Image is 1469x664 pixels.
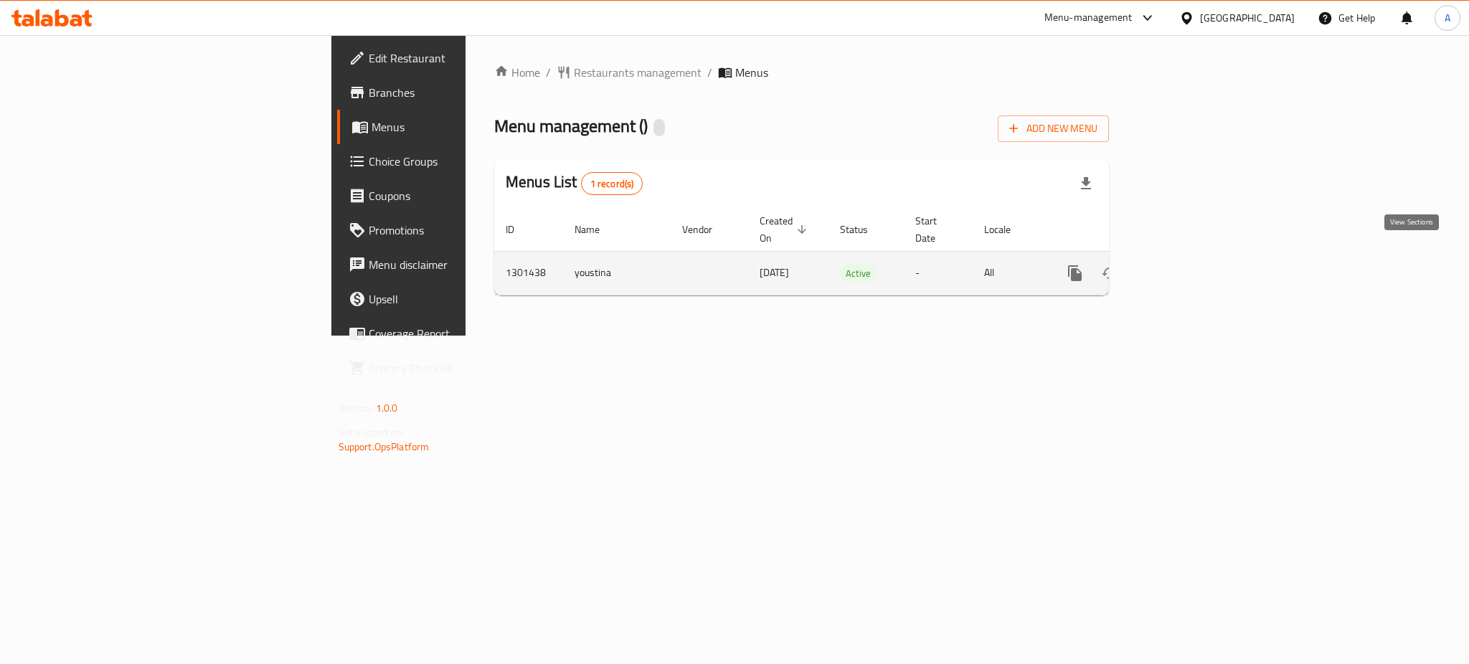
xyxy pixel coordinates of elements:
[337,75,577,110] a: Branches
[337,247,577,282] a: Menu disclaimer
[369,49,565,67] span: Edit Restaurant
[506,171,643,195] h2: Menus List
[337,179,577,213] a: Coupons
[1200,10,1295,26] div: [GEOGRAPHIC_DATA]
[339,437,430,456] a: Support.OpsPlatform
[760,263,789,282] span: [DATE]
[337,213,577,247] a: Promotions
[574,64,702,81] span: Restaurants management
[840,221,887,238] span: Status
[369,153,565,170] span: Choice Groups
[376,399,398,417] span: 1.0.0
[563,251,671,295] td: youstina
[915,212,955,247] span: Start Date
[506,221,533,238] span: ID
[840,265,877,282] span: Active
[339,423,405,442] span: Get support on:
[369,187,565,204] span: Coupons
[369,290,565,308] span: Upsell
[1445,10,1450,26] span: A
[984,221,1029,238] span: Locale
[998,115,1109,142] button: Add New Menu
[582,177,643,191] span: 1 record(s)
[904,251,973,295] td: -
[337,282,577,316] a: Upsell
[337,144,577,179] a: Choice Groups
[369,222,565,239] span: Promotions
[707,64,712,81] li: /
[1047,208,1207,252] th: Actions
[581,172,643,195] div: Total records count
[337,351,577,385] a: Grocery Checklist
[1044,9,1133,27] div: Menu-management
[1058,256,1092,290] button: more
[735,64,768,81] span: Menus
[1069,166,1103,201] div: Export file
[1009,120,1097,138] span: Add New Menu
[369,359,565,376] span: Grocery Checklist
[682,221,731,238] span: Vendor
[337,316,577,351] a: Coverage Report
[494,208,1207,295] table: enhanced table
[494,64,1109,81] nav: breadcrumb
[760,212,811,247] span: Created On
[372,118,565,136] span: Menus
[339,399,374,417] span: Version:
[1092,256,1127,290] button: Change Status
[369,256,565,273] span: Menu disclaimer
[557,64,702,81] a: Restaurants management
[973,251,1047,295] td: All
[369,325,565,342] span: Coverage Report
[575,221,618,238] span: Name
[369,84,565,101] span: Branches
[337,110,577,144] a: Menus
[337,41,577,75] a: Edit Restaurant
